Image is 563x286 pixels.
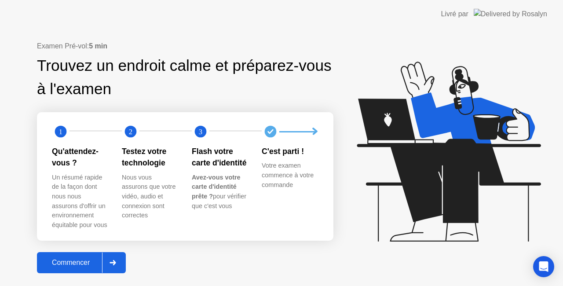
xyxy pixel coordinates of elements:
div: Trouvez un endroit calme et préparez-vous à l'examen [37,54,333,101]
div: Commencer [40,259,102,267]
div: Flash votre carte d'identité [192,146,248,169]
div: Qu'attendez-vous ? [52,146,108,169]
text: 3 [199,128,202,136]
div: C'est parti ! [262,146,318,157]
button: Commencer [37,252,126,273]
b: Avez-vous votre carte d'identité prête ? [192,174,241,200]
div: Votre examen commence à votre commande [262,161,318,190]
div: pour vérifier que c'est vous [192,173,248,211]
div: Examen Pré-vol: [37,41,333,51]
div: Testez votre technologie [122,146,178,169]
img: Delivered by Rosalyn [474,9,547,19]
b: 5 min [89,42,107,50]
div: Open Intercom Messenger [533,256,554,277]
text: 2 [129,128,132,136]
div: Nous vous assurons que votre vidéo, audio et connexion sont correctes [122,173,178,220]
div: Un résumé rapide de la façon dont nous nous assurons d'offrir un environnement équitable pour vous [52,173,108,230]
div: Livré par [441,9,468,19]
text: 1 [59,128,62,136]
